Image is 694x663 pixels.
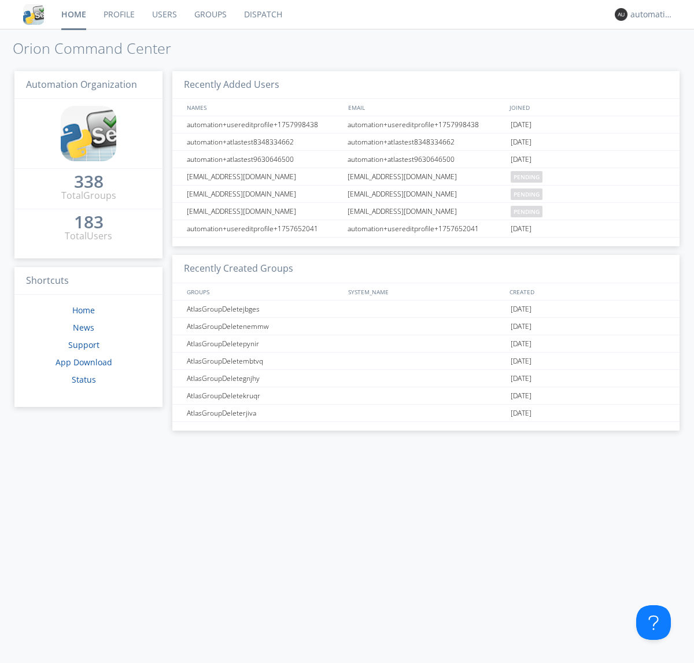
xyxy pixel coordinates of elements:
span: Automation Organization [26,78,137,91]
div: NAMES [184,99,342,116]
div: AtlasGroupDeletenemmw [184,318,344,335]
div: AtlasGroupDeletekruqr [184,387,344,404]
a: [EMAIL_ADDRESS][DOMAIN_NAME][EMAIL_ADDRESS][DOMAIN_NAME]pending [172,203,680,220]
span: pending [511,206,542,217]
div: automation+usereditprofile+1757652041 [345,220,508,237]
div: SYSTEM_NAME [345,283,507,300]
span: [DATE] [511,370,531,387]
span: [DATE] [511,353,531,370]
div: CREATED [507,283,669,300]
span: [DATE] [511,335,531,353]
div: automation+atlastest9630646500 [345,151,508,168]
h3: Recently Created Groups [172,255,680,283]
div: automation+usereditprofile+1757652041 [184,220,344,237]
div: Total Users [65,229,112,243]
a: Status [72,374,96,385]
span: [DATE] [511,318,531,335]
a: AtlasGroupDeletegnjhy[DATE] [172,370,680,387]
div: automation+atlastest9630646500 [184,151,344,168]
div: AtlasGroupDeletejbges [184,301,344,317]
div: AtlasGroupDeletegnjhy [184,370,344,387]
a: automation+usereditprofile+1757998438automation+usereditprofile+1757998438[DATE] [172,116,680,134]
div: JOINED [507,99,669,116]
img: cddb5a64eb264b2086981ab96f4c1ba7 [61,106,116,161]
span: [DATE] [511,134,531,151]
div: [EMAIL_ADDRESS][DOMAIN_NAME] [345,203,508,220]
div: [EMAIL_ADDRESS][DOMAIN_NAME] [184,168,344,185]
div: AtlasGroupDeleterjiva [184,405,344,421]
span: [DATE] [511,220,531,238]
a: AtlasGroupDeletejbges[DATE] [172,301,680,318]
a: AtlasGroupDeletekruqr[DATE] [172,387,680,405]
div: automation+atlastest8348334662 [184,134,344,150]
span: pending [511,171,542,183]
span: [DATE] [511,301,531,318]
div: GROUPS [184,283,342,300]
a: AtlasGroupDeletenemmw[DATE] [172,318,680,335]
a: AtlasGroupDeleterjiva[DATE] [172,405,680,422]
span: [DATE] [511,387,531,405]
div: automation+usereditprofile+1757998438 [345,116,508,133]
div: AtlasGroupDeletepynir [184,335,344,352]
div: automation+atlastest8348334662 [345,134,508,150]
div: 183 [74,216,104,228]
span: [DATE] [511,151,531,168]
span: [DATE] [511,116,531,134]
a: 183 [74,216,104,229]
a: AtlasGroupDeletembtvq[DATE] [172,353,680,370]
a: [EMAIL_ADDRESS][DOMAIN_NAME][EMAIL_ADDRESS][DOMAIN_NAME]pending [172,168,680,186]
a: automation+atlastest8348334662automation+atlastest8348334662[DATE] [172,134,680,151]
a: 338 [74,176,104,189]
div: [EMAIL_ADDRESS][DOMAIN_NAME] [345,168,508,185]
h3: Recently Added Users [172,71,680,99]
a: [EMAIL_ADDRESS][DOMAIN_NAME][EMAIL_ADDRESS][DOMAIN_NAME]pending [172,186,680,203]
h3: Shortcuts [14,267,163,295]
a: automation+atlastest9630646500automation+atlastest9630646500[DATE] [172,151,680,168]
a: AtlasGroupDeletepynir[DATE] [172,335,680,353]
span: [DATE] [511,405,531,422]
div: 338 [74,176,104,187]
div: AtlasGroupDeletembtvq [184,353,344,369]
a: automation+usereditprofile+1757652041automation+usereditprofile+1757652041[DATE] [172,220,680,238]
a: Support [68,339,99,350]
div: Total Groups [61,189,116,202]
div: [EMAIL_ADDRESS][DOMAIN_NAME] [184,186,344,202]
a: News [73,322,94,333]
a: App Download [56,357,112,368]
div: [EMAIL_ADDRESS][DOMAIN_NAME] [184,203,344,220]
div: [EMAIL_ADDRESS][DOMAIN_NAME] [345,186,508,202]
a: Home [72,305,95,316]
img: 373638.png [615,8,627,21]
div: automation+usereditprofile+1757998438 [184,116,344,133]
div: automation+atlas0003 [630,9,674,20]
span: pending [511,188,542,200]
img: cddb5a64eb264b2086981ab96f4c1ba7 [23,4,44,25]
div: EMAIL [345,99,507,116]
iframe: Toggle Customer Support [636,605,671,640]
